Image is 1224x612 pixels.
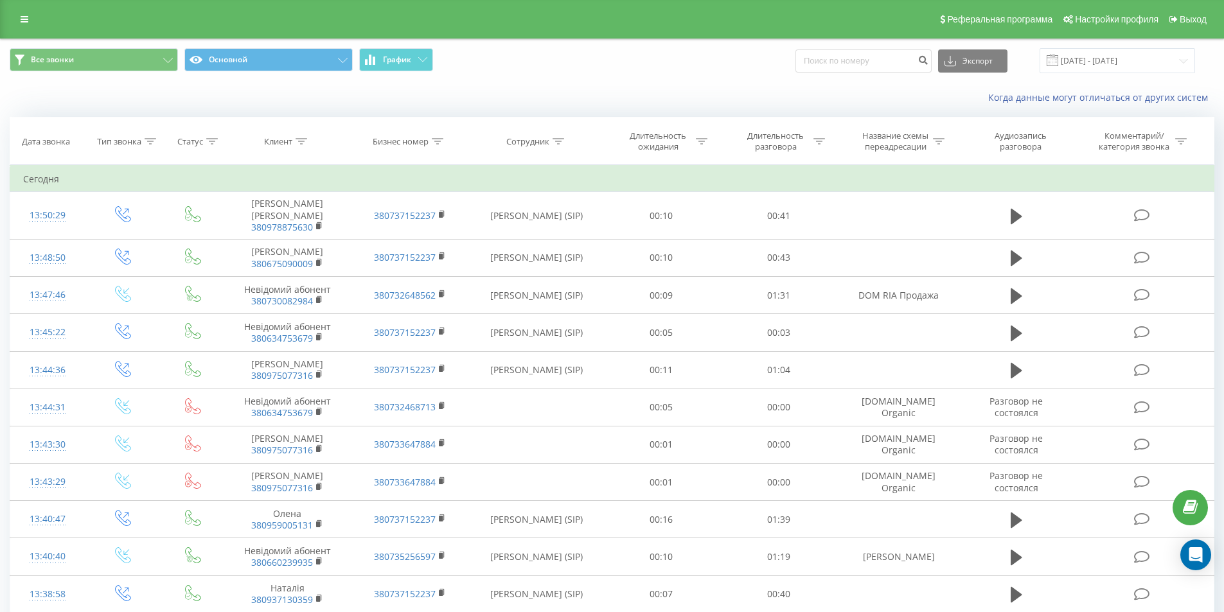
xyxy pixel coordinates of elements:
[720,351,838,389] td: 01:04
[837,538,959,575] td: [PERSON_NAME]
[603,239,720,276] td: 00:10
[10,166,1214,192] td: Сегодня
[374,251,436,263] a: 380737152237
[471,314,603,351] td: [PERSON_NAME] (SIP)
[251,519,313,531] a: 380959005131
[1180,14,1207,24] span: Выход
[374,401,436,413] a: 380732468713
[471,192,603,240] td: [PERSON_NAME] (SIP)
[603,538,720,575] td: 00:10
[1180,539,1211,570] div: Open Intercom Messenger
[374,588,436,600] a: 380737152237
[720,538,838,575] td: 01:19
[938,49,1007,73] button: Экспорт
[741,130,810,152] div: Длительность разговора
[989,395,1043,419] span: Разговор не состоялся
[359,48,433,71] button: График
[506,136,549,147] div: Сотрудник
[251,556,313,568] a: 380660239935
[720,501,838,538] td: 01:39
[23,203,73,228] div: 13:50:29
[383,55,411,64] span: График
[720,314,838,351] td: 00:03
[23,358,73,383] div: 13:44:36
[374,363,436,376] a: 380737152237
[720,389,838,426] td: 00:00
[471,239,603,276] td: [PERSON_NAME] (SIP)
[988,91,1214,103] a: Когда данные могут отличаться от других систем
[23,582,73,607] div: 13:38:58
[471,501,603,538] td: [PERSON_NAME] (SIP)
[603,464,720,501] td: 00:01
[989,469,1043,493] span: Разговор не состоялся
[603,314,720,351] td: 00:05
[603,277,720,314] td: 00:09
[603,351,720,389] td: 00:11
[603,389,720,426] td: 00:05
[251,258,313,270] a: 380675090009
[720,277,838,314] td: 01:31
[837,277,959,314] td: DOM RIA Продажа
[989,432,1043,456] span: Разговор не состоялся
[720,239,838,276] td: 00:43
[373,136,429,147] div: Бизнес номер
[226,464,348,501] td: [PERSON_NAME]
[1075,14,1158,24] span: Настройки профиля
[471,351,603,389] td: [PERSON_NAME] (SIP)
[226,351,348,389] td: [PERSON_NAME]
[184,48,353,71] button: Основной
[23,544,73,569] div: 13:40:40
[471,277,603,314] td: [PERSON_NAME] (SIP)
[624,130,693,152] div: Длительность ожидания
[10,48,178,71] button: Все звонки
[226,538,348,575] td: Невідомий абонент
[23,283,73,308] div: 13:47:46
[720,426,838,463] td: 00:00
[23,507,73,532] div: 13:40:47
[374,550,436,563] a: 380735256597
[837,464,959,501] td: [DOMAIN_NAME] Organic
[720,192,838,240] td: 00:41
[720,464,838,501] td: 00:00
[251,482,313,494] a: 380975077316
[226,501,348,538] td: Олена
[251,593,313,606] a: 380937130359
[837,426,959,463] td: [DOMAIN_NAME] Organic
[226,389,348,426] td: Невідомий абонент
[603,192,720,240] td: 00:10
[226,426,348,463] td: [PERSON_NAME]
[97,136,141,147] div: Тип звонка
[795,49,932,73] input: Поиск по номеру
[264,136,292,147] div: Клиент
[251,407,313,419] a: 380634753679
[23,432,73,457] div: 13:43:30
[603,426,720,463] td: 00:01
[22,136,70,147] div: Дата звонка
[374,209,436,222] a: 380737152237
[226,239,348,276] td: [PERSON_NAME]
[23,320,73,345] div: 13:45:22
[251,444,313,456] a: 380975077316
[979,130,1062,152] div: Аудиозапись разговора
[226,314,348,351] td: Невідомий абонент
[374,476,436,488] a: 380733647884
[947,14,1052,24] span: Реферальная программа
[1097,130,1172,152] div: Комментарий/категория звонка
[837,389,959,426] td: [DOMAIN_NAME] Organic
[31,55,74,65] span: Все звонки
[861,130,930,152] div: Название схемы переадресации
[177,136,203,147] div: Статус
[226,277,348,314] td: Невідомий абонент
[251,295,313,307] a: 380730082984
[251,332,313,344] a: 380634753679
[23,245,73,270] div: 13:48:50
[603,501,720,538] td: 00:16
[471,538,603,575] td: [PERSON_NAME] (SIP)
[374,326,436,338] a: 380737152237
[374,438,436,450] a: 380733647884
[226,192,348,240] td: [PERSON_NAME] [PERSON_NAME]
[23,469,73,494] div: 13:43:29
[251,369,313,381] a: 380975077316
[374,513,436,525] a: 380737152237
[251,221,313,233] a: 380978875630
